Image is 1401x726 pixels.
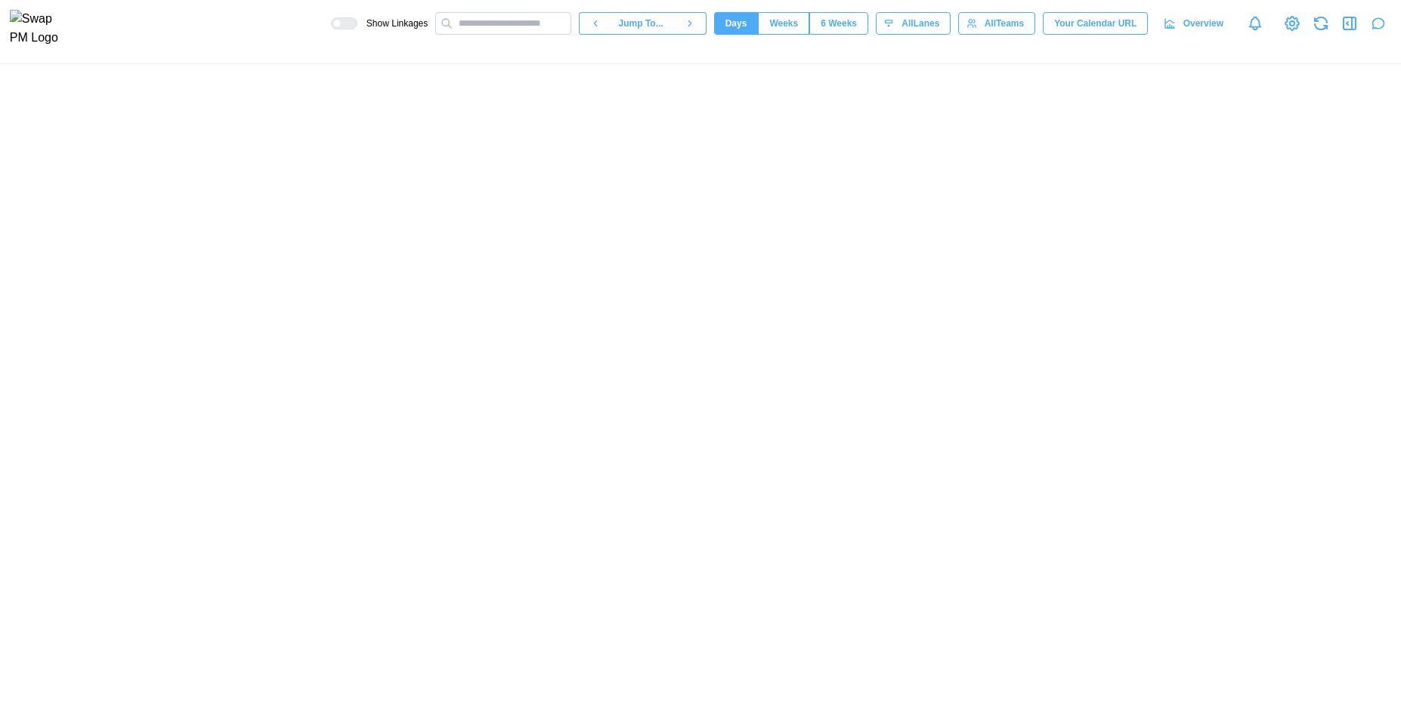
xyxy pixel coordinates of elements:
[1339,13,1360,34] button: Open Drawer
[1282,13,1303,34] a: View Project
[725,13,747,34] span: Days
[769,13,798,34] span: Weeks
[1242,11,1268,36] a: Notifications
[1043,12,1148,35] button: Your Calendar URL
[611,12,673,35] button: Jump To...
[1368,13,1389,34] button: Open project assistant
[619,13,663,34] span: Jump To...
[902,13,939,34] span: All Lanes
[1155,12,1235,35] a: Overview
[821,13,857,34] span: 6 Weeks
[1183,13,1223,34] span: Overview
[1310,13,1331,34] button: Refresh Grid
[758,12,809,35] button: Weeks
[876,12,951,35] button: AllLanes
[714,12,759,35] button: Days
[958,12,1035,35] button: AllTeams
[809,12,868,35] button: 6 Weeks
[357,17,428,29] span: Show Linkages
[10,10,71,48] img: Swap PM Logo
[1054,13,1137,34] span: Your Calendar URL
[985,13,1024,34] span: All Teams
